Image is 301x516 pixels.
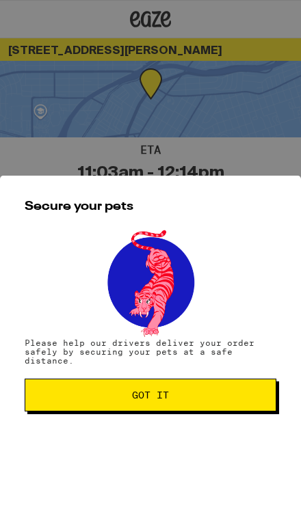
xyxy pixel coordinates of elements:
[25,338,276,365] p: Please help our drivers deliver your order safely by securing your pets at a safe distance.
[132,390,169,400] span: Got it
[25,200,276,213] h2: Secure your pets
[94,226,207,338] img: pets
[25,379,276,411] button: Got it
[10,10,113,23] span: Hi. Need any help?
